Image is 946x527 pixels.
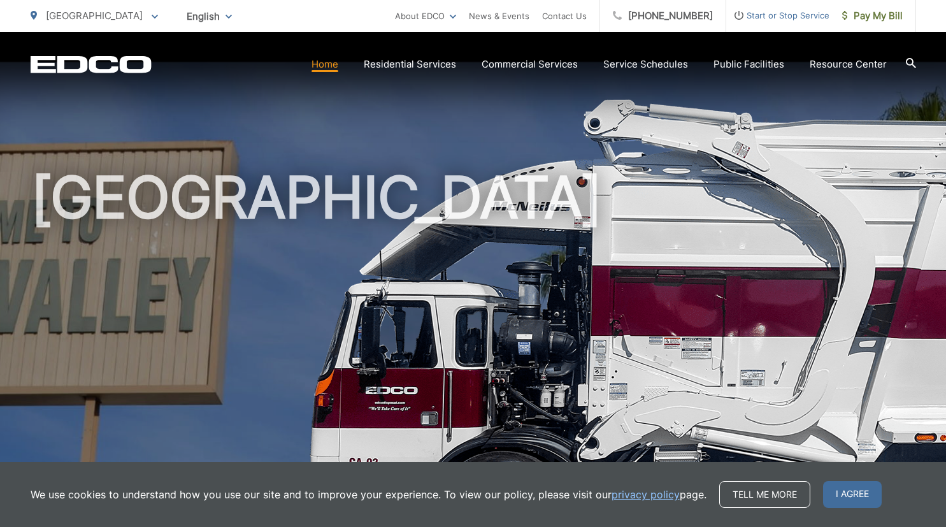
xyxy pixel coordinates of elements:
[364,57,456,72] a: Residential Services
[46,10,143,22] span: [GEOGRAPHIC_DATA]
[713,57,784,72] a: Public Facilities
[842,8,903,24] span: Pay My Bill
[823,481,882,508] span: I agree
[177,5,241,27] span: English
[469,8,529,24] a: News & Events
[482,57,578,72] a: Commercial Services
[395,8,456,24] a: About EDCO
[542,8,587,24] a: Contact Us
[810,57,887,72] a: Resource Center
[31,55,152,73] a: EDCD logo. Return to the homepage.
[612,487,680,502] a: privacy policy
[603,57,688,72] a: Service Schedules
[312,57,338,72] a: Home
[719,481,810,508] a: Tell me more
[31,487,706,502] p: We use cookies to understand how you use our site and to improve your experience. To view our pol...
